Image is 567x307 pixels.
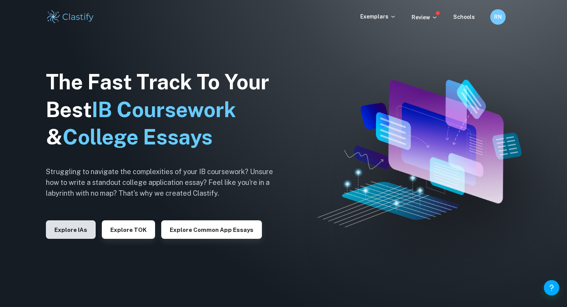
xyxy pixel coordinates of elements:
[360,12,396,21] p: Exemplars
[102,220,155,239] button: Explore TOK
[494,13,503,21] h6: RN
[161,226,262,233] a: Explore Common App essays
[544,280,559,295] button: Help and Feedback
[92,97,236,122] span: IB Coursework
[412,13,438,22] p: Review
[490,9,506,25] button: RN
[453,14,475,20] a: Schools
[46,166,285,199] h6: Struggling to navigate the complexities of your IB coursework? Unsure how to write a standout col...
[46,226,96,233] a: Explore IAs
[62,125,213,149] span: College Essays
[317,80,521,227] img: Clastify hero
[46,220,96,239] button: Explore IAs
[161,220,262,239] button: Explore Common App essays
[46,9,95,25] img: Clastify logo
[102,226,155,233] a: Explore TOK
[46,68,285,151] h1: The Fast Track To Your Best &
